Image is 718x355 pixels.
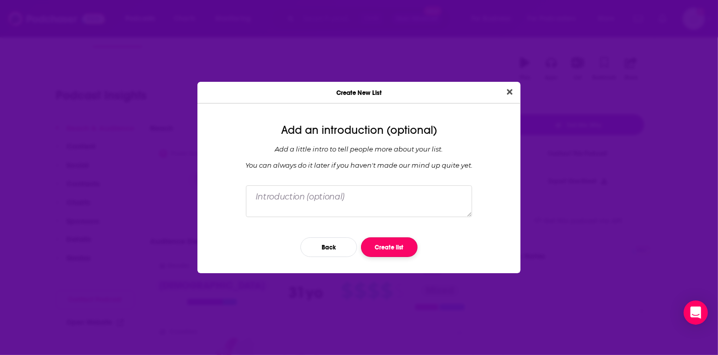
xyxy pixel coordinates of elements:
[300,237,357,257] button: Back
[206,145,512,169] div: Add a little intro to tell people more about your list. You can always do it later if you haven '...
[503,86,517,98] button: Close
[361,237,418,257] button: Create list
[684,300,708,325] div: Open Intercom Messenger
[206,124,512,137] div: Add an introduction (optional)
[197,82,521,104] div: Create New List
